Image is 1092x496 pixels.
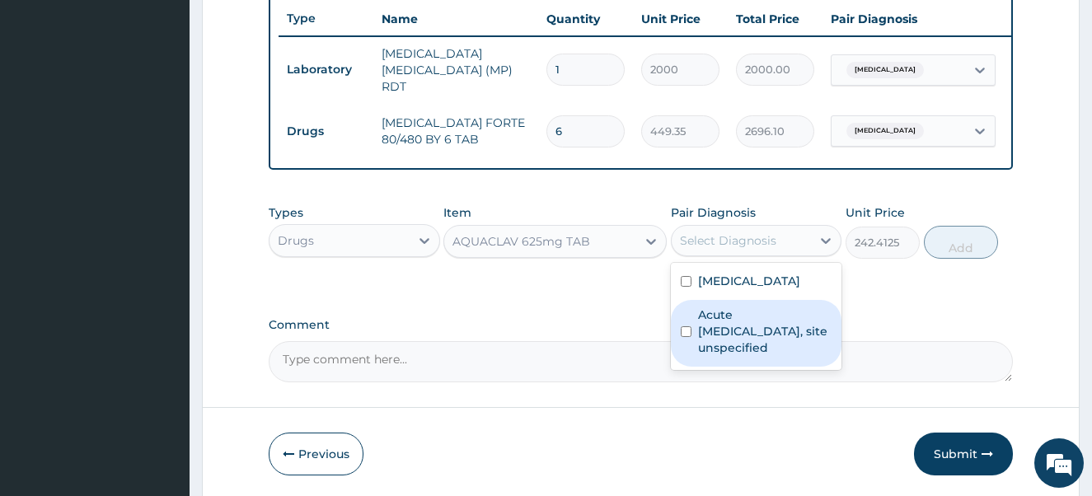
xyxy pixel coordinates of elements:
[269,433,363,475] button: Previous
[373,2,538,35] th: Name
[924,226,998,259] button: Add
[698,306,832,356] label: Acute [MEDICAL_DATA], site unspecified
[846,62,924,78] span: [MEDICAL_DATA]
[452,233,590,250] div: AQUACLAV 625mg TAB
[279,3,373,34] th: Type
[269,318,1014,332] label: Comment
[680,232,776,249] div: Select Diagnosis
[96,145,227,311] span: We're online!
[270,8,310,48] div: Minimize live chat window
[698,273,800,289] label: [MEDICAL_DATA]
[8,325,314,383] textarea: Type your message and hit 'Enter'
[846,123,924,139] span: [MEDICAL_DATA]
[373,106,538,156] td: [MEDICAL_DATA] FORTE 80/480 BY 6 TAB
[823,2,1004,35] th: Pair Diagnosis
[671,204,756,221] label: Pair Diagnosis
[1004,2,1086,35] th: Actions
[279,54,373,85] td: Laboratory
[633,2,728,35] th: Unit Price
[443,204,471,221] label: Item
[278,232,314,249] div: Drugs
[373,37,538,103] td: [MEDICAL_DATA] [MEDICAL_DATA] (MP) RDT
[269,206,303,220] label: Types
[30,82,67,124] img: d_794563401_company_1708531726252_794563401
[86,92,277,114] div: Chat with us now
[914,433,1013,475] button: Submit
[846,204,905,221] label: Unit Price
[538,2,633,35] th: Quantity
[279,116,373,147] td: Drugs
[728,2,823,35] th: Total Price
